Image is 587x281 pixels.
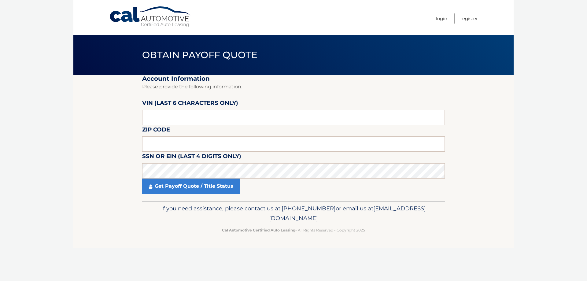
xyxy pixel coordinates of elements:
a: Login [436,13,447,24]
a: Cal Automotive [109,6,192,28]
a: Get Payoff Quote / Title Status [142,179,240,194]
p: If you need assistance, please contact us at: or email us at [146,204,441,223]
label: Zip Code [142,125,170,136]
strong: Cal Automotive Certified Auto Leasing [222,228,295,232]
span: Obtain Payoff Quote [142,49,257,61]
p: Please provide the following information. [142,83,445,91]
h2: Account Information [142,75,445,83]
a: Register [460,13,478,24]
p: - All Rights Reserved - Copyright 2025 [146,227,441,233]
span: [PHONE_NUMBER] [282,205,336,212]
label: VIN (last 6 characters only) [142,98,238,110]
label: SSN or EIN (last 4 digits only) [142,152,241,163]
